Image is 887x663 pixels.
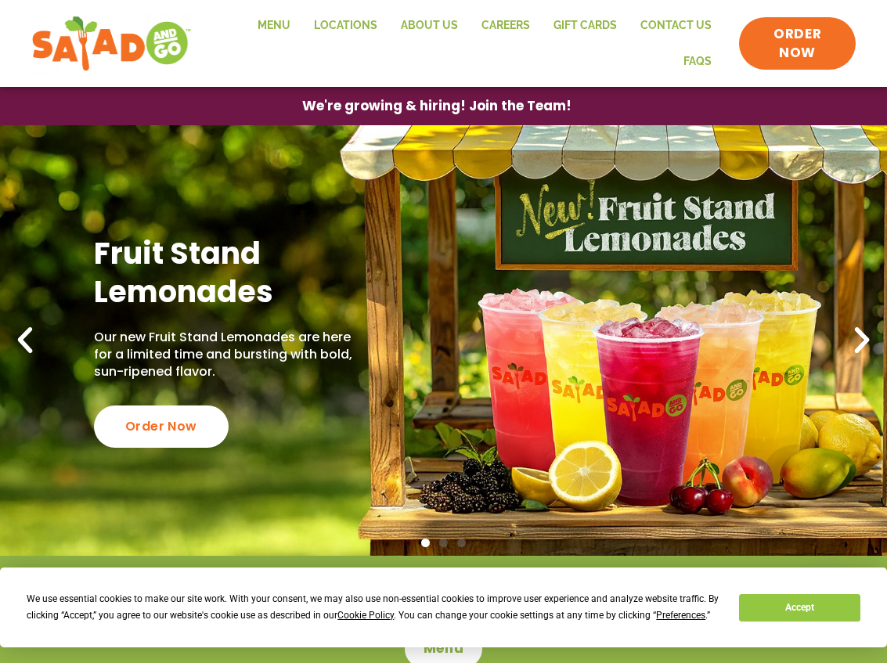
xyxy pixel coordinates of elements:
[656,610,705,621] span: Preferences
[279,88,595,124] a: We're growing & hiring! Join the Team!
[421,539,430,547] span: Go to slide 1
[439,539,448,547] span: Go to slide 2
[337,610,394,621] span: Cookie Policy
[389,8,470,44] a: About Us
[302,8,389,44] a: Locations
[8,323,42,358] div: Previous slide
[246,8,302,44] a: Menu
[755,25,840,63] span: ORDER NOW
[457,539,466,547] span: Go to slide 3
[207,8,723,79] nav: Menu
[94,405,229,448] div: Order Now
[94,234,355,312] h2: Fruit Stand Lemonades
[739,17,856,70] a: ORDER NOW
[94,329,355,381] p: Our new Fruit Stand Lemonades are here for a limited time and bursting with bold, sun-ripened fla...
[27,591,720,624] div: We use essential cookies to make our site work. With your consent, we may also use non-essential ...
[302,99,572,113] span: We're growing & hiring! Join the Team!
[739,594,860,622] button: Accept
[470,8,542,44] a: Careers
[845,323,879,358] div: Next slide
[424,640,463,658] span: Menu
[31,13,192,75] img: new-SAG-logo-768×292
[672,44,723,80] a: FAQs
[542,8,629,44] a: GIFT CARDS
[629,8,723,44] a: Contact Us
